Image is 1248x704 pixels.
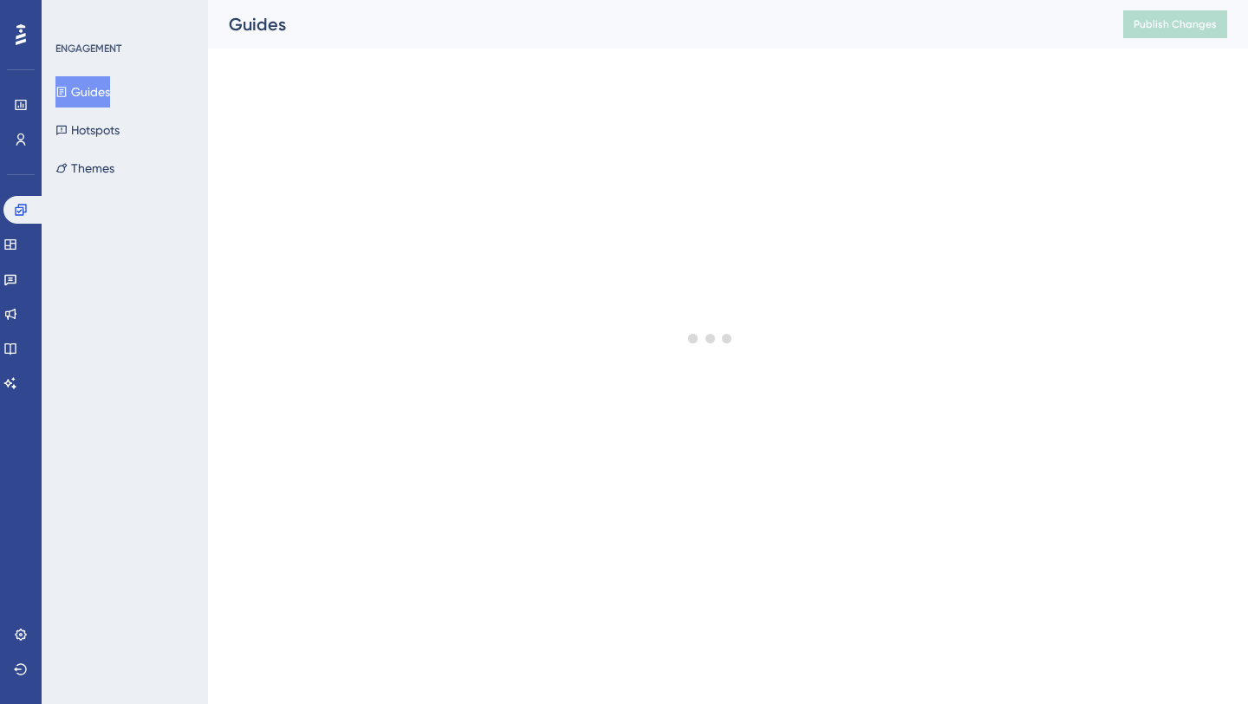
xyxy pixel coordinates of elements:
div: Guides [229,12,1080,36]
span: Publish Changes [1134,17,1217,31]
button: Themes [55,153,114,184]
button: Publish Changes [1123,10,1227,38]
button: Guides [55,76,110,108]
button: Hotspots [55,114,120,146]
div: ENGAGEMENT [55,42,121,55]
